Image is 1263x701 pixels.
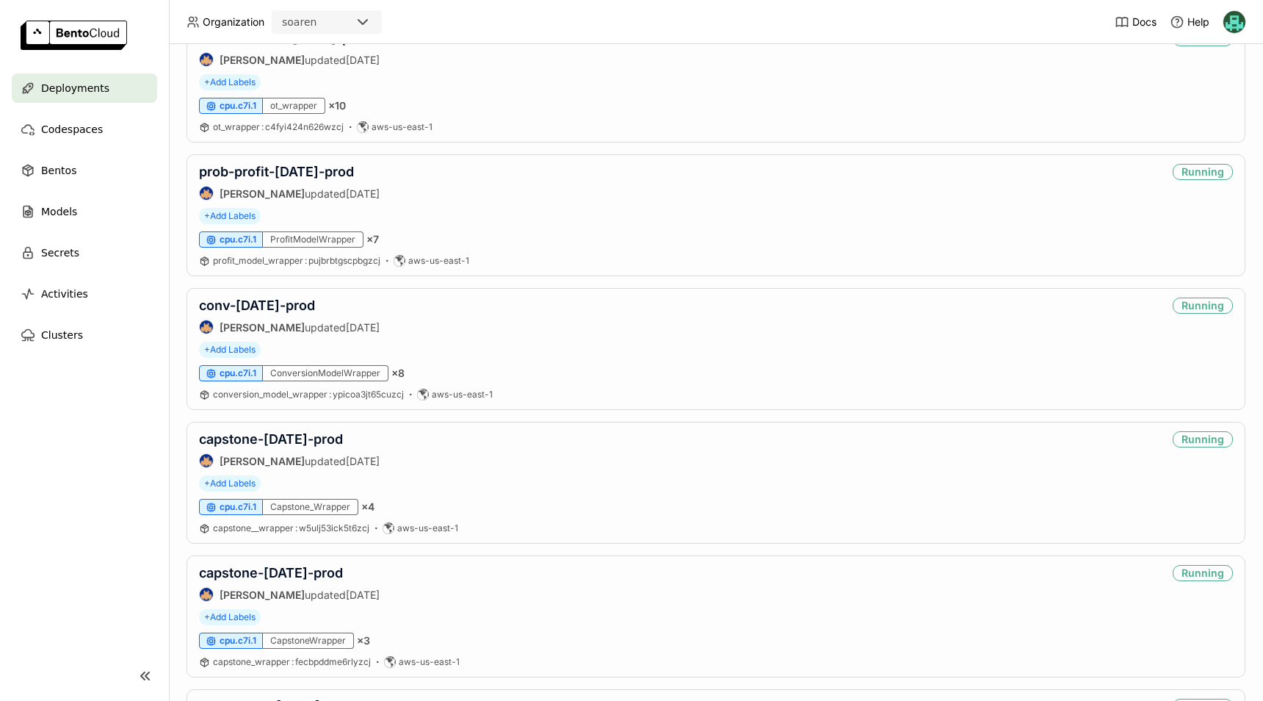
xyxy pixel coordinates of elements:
[12,156,157,185] a: Bentos
[200,187,213,200] img: Max Forlini
[220,54,305,66] strong: [PERSON_NAME]
[213,656,371,667] span: capstone_wrapper fecbpddme6rlyzcj
[199,342,261,358] span: +Add Labels
[432,389,493,400] span: aws-us-east-1
[199,208,261,224] span: +Add Labels
[261,121,264,132] span: :
[203,15,264,29] span: Organization
[12,320,157,350] a: Clusters
[12,279,157,309] a: Activities
[263,499,358,515] div: Capstone_Wrapper
[213,255,380,266] span: profit_model_wrapper pujbrbtgscpbgzcj
[346,455,380,467] span: [DATE]
[361,500,374,514] span: × 4
[220,187,305,200] strong: [PERSON_NAME]
[213,656,371,668] a: capstone_wrapper:fecbpddme6rlyzcj
[199,298,315,313] a: conv-[DATE]-prod
[220,589,305,601] strong: [PERSON_NAME]
[305,255,307,266] span: :
[199,164,354,179] a: prob-profit-[DATE]-prod
[41,162,76,179] span: Bentos
[41,285,88,303] span: Activities
[1223,11,1245,33] img: Nhan Le
[399,656,460,668] span: aws-us-east-1
[21,21,127,50] img: logo
[200,588,213,601] img: Max Forlini
[213,255,380,267] a: profit_model_wrapper:pujbrbtgscpbgzcj
[199,453,380,468] div: updated
[12,115,157,144] a: Codespaces
[1173,565,1233,581] div: Running
[220,501,256,513] span: cpu.c7i.1
[213,389,404,400] a: conversion_model_wrapper:ypicoa3jt65cuzcj
[263,633,354,649] div: CapstoneWrapper
[220,367,256,379] span: cpu.c7i.1
[292,656,294,667] span: :
[220,635,256,647] span: cpu.c7i.1
[220,455,305,467] strong: [PERSON_NAME]
[346,589,380,601] span: [DATE]
[408,255,469,267] span: aws-us-east-1
[1132,15,1157,29] span: Docs
[41,326,83,344] span: Clusters
[346,54,380,66] span: [DATE]
[318,15,319,30] input: Selected soaren.
[220,100,256,112] span: cpu.c7i.1
[213,121,344,133] a: ot_wrapper:c4fyi424n626wzcj
[199,587,380,602] div: updated
[213,121,344,132] span: ot_wrapper c4fyi424n626wzcj
[200,320,213,334] img: Max Forlini
[200,454,213,467] img: Max Forlini
[199,74,261,90] span: +Add Labels
[263,231,363,248] div: ProfitModelWrapper
[346,187,380,200] span: [DATE]
[199,186,380,201] div: updated
[366,233,379,246] span: × 7
[12,73,157,103] a: Deployments
[220,234,256,245] span: cpu.c7i.1
[328,99,346,112] span: × 10
[220,321,305,334] strong: [PERSON_NAME]
[213,522,369,533] span: capstone__wrapper w5ulj53ick5t6zcj
[1187,15,1209,29] span: Help
[41,79,109,97] span: Deployments
[199,52,380,67] div: updated
[1173,431,1233,447] div: Running
[1115,15,1157,29] a: Docs
[1170,15,1209,29] div: Help
[1173,298,1233,314] div: Running
[346,321,380,334] span: [DATE]
[357,634,370,647] span: × 3
[199,431,343,447] a: capstone-[DATE]-prod
[213,389,404,400] span: conversion_model_wrapper ypicoa3jt65cuzcj
[329,389,331,400] span: :
[41,121,103,138] span: Codespaces
[263,365,388,381] div: ConversionModelWrapper
[199,475,261,492] span: +Add Labels
[263,98,325,114] div: ot_wrapper
[1173,164,1233,180] div: Running
[41,203,77,220] span: Models
[12,238,157,267] a: Secrets
[12,197,157,226] a: Models
[372,121,433,133] span: aws-us-east-1
[199,565,343,580] a: capstone-[DATE]-prod
[282,15,316,29] div: soaren
[199,609,261,625] span: +Add Labels
[295,522,297,533] span: :
[199,320,380,334] div: updated
[397,522,458,534] span: aws-us-east-1
[200,53,213,66] img: Max Forlini
[391,367,405,380] span: × 8
[41,244,79,262] span: Secrets
[213,522,369,534] a: capstone__wrapper:w5ulj53ick5t6zcj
